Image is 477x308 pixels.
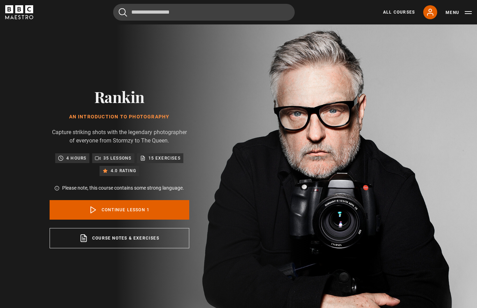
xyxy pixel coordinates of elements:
a: Course notes & exercises [50,228,189,248]
h1: An Introduction to Photography [50,114,189,120]
svg: BBC Maestro [5,5,33,19]
input: Search [113,4,295,21]
button: Submit the search query [119,8,127,17]
h2: Rankin [50,88,189,105]
p: Capture striking shots with the legendary photographer of everyone from Stormzy to The Queen. [50,128,189,145]
a: All Courses [383,9,415,15]
p: 4 hours [66,155,86,162]
p: 35 lessons [103,155,132,162]
p: 4.0 rating [111,167,136,174]
button: Toggle navigation [446,9,472,16]
a: Continue lesson 1 [50,200,189,220]
p: 15 exercises [148,155,181,162]
p: Please note, this course contains some strong language. [62,184,184,192]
